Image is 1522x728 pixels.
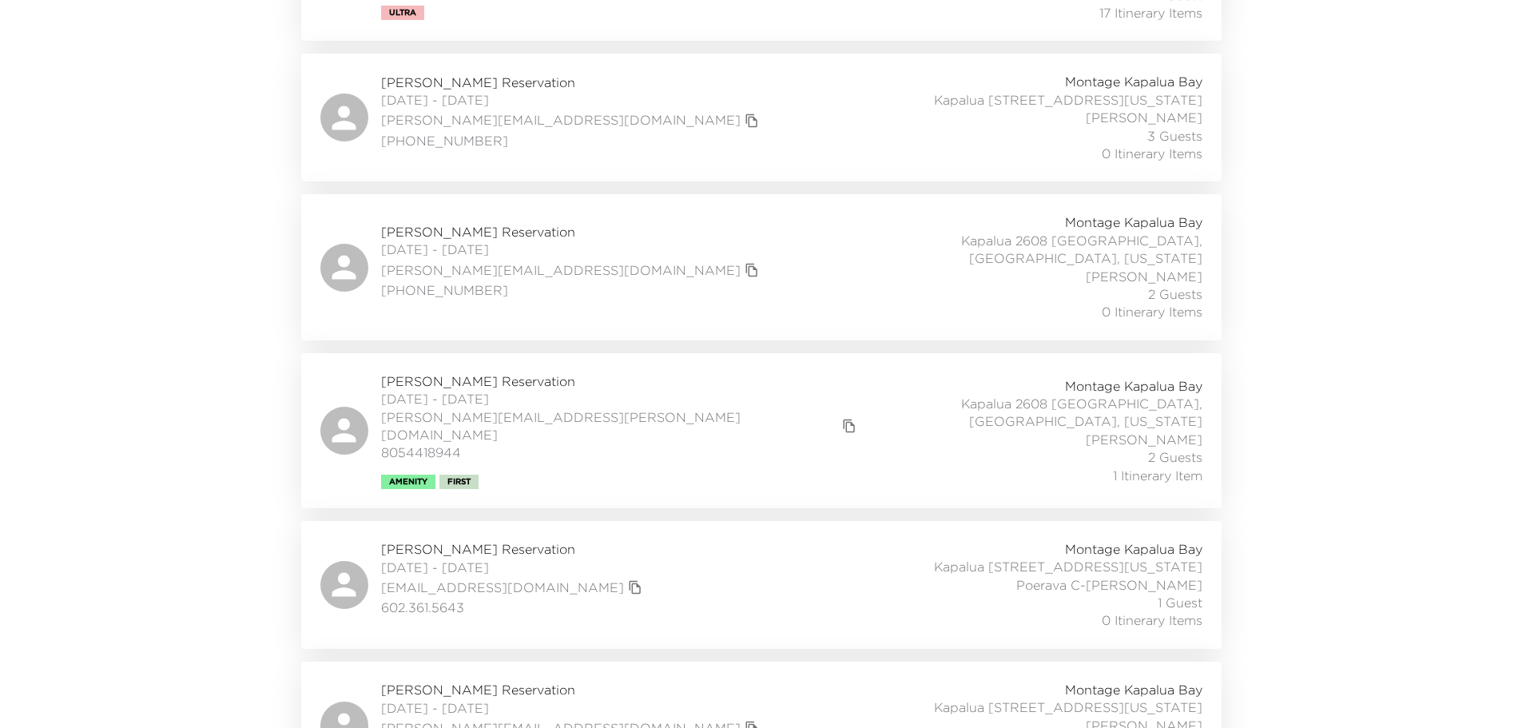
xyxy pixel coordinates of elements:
[381,74,763,91] span: [PERSON_NAME] Reservation
[381,261,741,279] a: [PERSON_NAME][EMAIL_ADDRESS][DOMAIN_NAME]
[1147,127,1202,145] span: 3 Guests
[301,54,1222,181] a: [PERSON_NAME] Reservation[DATE] - [DATE][PERSON_NAME][EMAIL_ADDRESS][DOMAIN_NAME]copy primary mem...
[381,579,624,596] a: [EMAIL_ADDRESS][DOMAIN_NAME]
[381,699,763,717] span: [DATE] - [DATE]
[381,372,861,390] span: [PERSON_NAME] Reservation
[1158,594,1202,611] span: 1 Guest
[381,111,741,129] a: [PERSON_NAME][EMAIL_ADDRESS][DOMAIN_NAME]
[381,241,763,258] span: [DATE] - [DATE]
[934,558,1202,575] span: Kapalua [STREET_ADDRESS][US_STATE]
[301,521,1222,649] a: [PERSON_NAME] Reservation[DATE] - [DATE][EMAIL_ADDRESS][DOMAIN_NAME]copy primary member email602....
[934,91,1202,109] span: Kapalua [STREET_ADDRESS][US_STATE]
[1086,268,1202,285] span: [PERSON_NAME]
[1086,431,1202,448] span: [PERSON_NAME]
[1016,576,1202,594] span: Poerava C-[PERSON_NAME]
[301,353,1222,508] a: [PERSON_NAME] Reservation[DATE] - [DATE][PERSON_NAME][EMAIL_ADDRESS][PERSON_NAME][DOMAIN_NAME]cop...
[741,259,763,281] button: copy primary member email
[741,109,763,132] button: copy primary member email
[381,132,763,149] span: [PHONE_NUMBER]
[849,232,1202,268] span: Kapalua 2608 [GEOGRAPHIC_DATA], [GEOGRAPHIC_DATA], [US_STATE]
[1148,285,1202,303] span: 2 Guests
[381,681,763,698] span: [PERSON_NAME] Reservation
[389,477,427,487] span: Amenity
[1102,611,1202,629] span: 0 Itinerary Items
[1102,303,1202,320] span: 0 Itinerary Items
[1065,213,1202,231] span: Montage Kapalua Bay
[1099,4,1202,22] span: 17 Itinerary Items
[381,91,763,109] span: [DATE] - [DATE]
[381,559,646,576] span: [DATE] - [DATE]
[381,390,861,408] span: [DATE] - [DATE]
[447,477,471,487] span: First
[381,223,763,241] span: [PERSON_NAME] Reservation
[1065,540,1202,558] span: Montage Kapalua Bay
[381,444,861,461] span: 8054418944
[860,395,1202,431] span: Kapalua 2608 [GEOGRAPHIC_DATA], [GEOGRAPHIC_DATA], [US_STATE]
[838,415,860,437] button: copy primary member email
[934,698,1202,716] span: Kapalua [STREET_ADDRESS][US_STATE]
[1065,377,1202,395] span: Montage Kapalua Bay
[381,540,646,558] span: [PERSON_NAME] Reservation
[624,576,646,599] button: copy primary member email
[1102,145,1202,162] span: 0 Itinerary Items
[1086,109,1202,126] span: [PERSON_NAME]
[1148,448,1202,466] span: 2 Guests
[1065,681,1202,698] span: Montage Kapalua Bay
[1113,467,1202,484] span: 1 Itinerary Item
[381,281,763,299] span: [PHONE_NUMBER]
[381,599,646,616] span: 602.361.5643
[301,194,1222,340] a: [PERSON_NAME] Reservation[DATE] - [DATE][PERSON_NAME][EMAIL_ADDRESS][DOMAIN_NAME]copy primary mem...
[1065,73,1202,90] span: Montage Kapalua Bay
[381,408,839,444] a: [PERSON_NAME][EMAIL_ADDRESS][PERSON_NAME][DOMAIN_NAME]
[389,8,416,18] span: Ultra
